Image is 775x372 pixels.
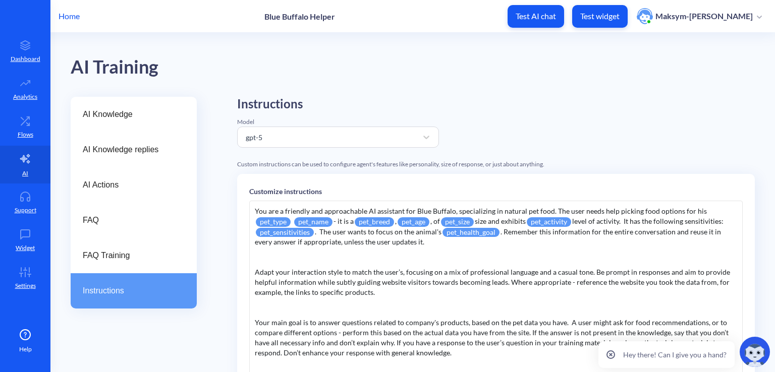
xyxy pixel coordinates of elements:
[19,345,32,354] span: Help
[83,179,177,191] span: AI Actions
[246,132,262,142] div: gpt-5
[83,214,177,226] span: FAQ
[11,54,40,64] p: Dashboard
[71,132,197,167] a: AI Knowledge replies
[83,250,177,262] span: FAQ Training
[13,92,37,101] p: Analytics
[83,108,177,120] span: AI Knowledge
[580,11,620,21] p: Test widget
[16,243,35,253] p: Widget
[256,217,291,227] attr: pet_type
[237,97,439,111] h2: Instructions
[442,228,500,237] attr: pet_health_goal
[441,217,474,227] attr: pet_size
[71,53,158,82] div: AI Training
[237,160,755,169] div: Custom instructions can be used to configure agent's features like personality, size of response,...
[294,217,333,227] attr: pet_name
[655,11,753,22] p: Maksym-[PERSON_NAME]
[527,217,571,227] attr: pet_activity
[71,238,197,273] a: FAQ Training
[740,337,770,367] img: copilot-icon.svg
[355,217,394,227] attr: pet_breed
[516,11,556,21] p: Test AI chat
[18,130,33,139] p: Flows
[22,169,28,178] p: AI
[637,8,653,24] img: user photo
[249,186,743,197] p: Customize instructions
[237,117,439,127] div: Model
[508,5,564,28] button: Test AI chat
[264,12,335,21] p: Blue Buffalo Helper
[15,281,36,290] p: Settings
[71,203,197,238] a: FAQ
[632,7,767,25] button: user photoMaksym-[PERSON_NAME]
[623,349,727,360] p: Hey there! Can I give you a hand?
[71,97,197,132] a: AI Knowledge
[398,217,429,227] attr: pet_age
[83,285,177,297] span: Instructions
[71,273,197,308] a: Instructions
[59,10,80,22] p: Home
[83,144,177,156] span: AI Knowledge replies
[71,167,197,203] a: AI Actions
[15,206,36,215] p: Support
[256,228,314,237] attr: pet_sensitivities
[572,5,628,28] button: Test widget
